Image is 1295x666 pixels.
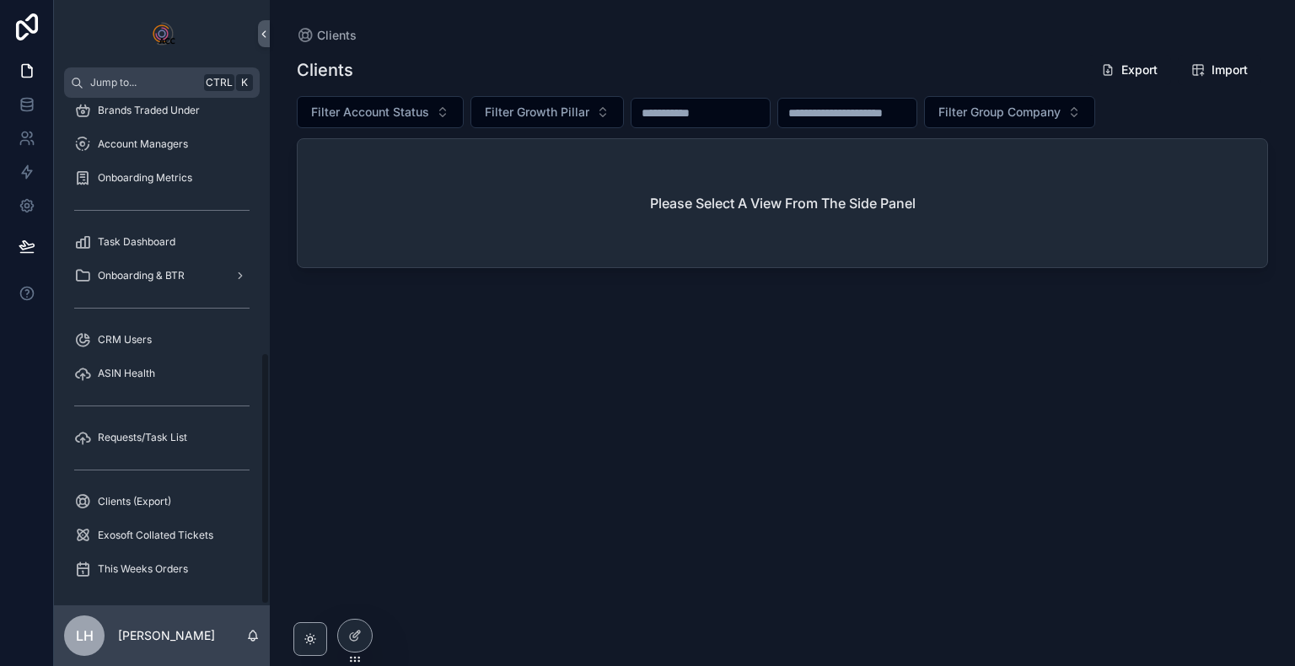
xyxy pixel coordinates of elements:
[470,96,624,128] button: Select Button
[204,74,234,91] span: Ctrl
[1212,62,1248,78] span: Import
[297,58,353,82] h1: Clients
[924,96,1095,128] button: Select Button
[1178,55,1261,85] button: Import
[317,27,357,44] span: Clients
[297,27,357,44] a: Clients
[238,76,251,89] span: K
[485,104,589,121] span: Filter Growth Pillar
[76,626,94,646] span: LH
[64,67,260,98] button: Jump to...CtrlK
[1088,55,1171,85] button: Export
[650,193,916,213] h2: Please Select A View From The Side Panel
[90,76,197,89] span: Jump to...
[311,104,429,121] span: Filter Account Status
[54,98,270,605] div: scrollable content
[938,104,1061,121] span: Filter Group Company
[148,20,175,47] img: App logo
[118,627,215,644] p: [PERSON_NAME]
[297,96,464,128] button: Select Button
